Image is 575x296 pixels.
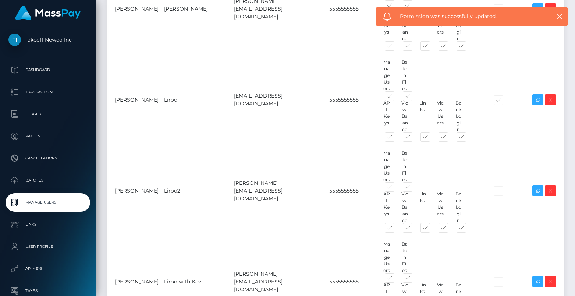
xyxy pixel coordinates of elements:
[432,100,450,133] div: View Users
[6,171,90,190] a: Batches
[8,64,87,75] p: Dashboard
[413,100,432,133] div: Links
[396,150,414,183] div: Batch Files
[162,54,231,145] td: Liroo
[6,105,90,123] a: Ledger
[378,100,396,133] div: API Keys
[8,87,87,98] p: Transactions
[6,260,90,278] a: API Keys
[162,145,231,236] td: Liroo2
[112,145,162,236] td: [PERSON_NAME]
[8,263,87,274] p: API Keys
[396,59,414,92] div: Batch Files
[432,191,450,224] div: View Users
[396,241,414,274] div: Batch Files
[396,100,414,133] div: View Balance
[6,215,90,234] a: Links
[112,54,162,145] td: [PERSON_NAME]
[15,6,81,20] img: MassPay Logo
[6,83,90,101] a: Transactions
[6,237,90,256] a: User Profile
[8,109,87,120] p: Ledger
[327,145,381,236] td: 5555555555
[327,54,381,145] td: 5555555555
[231,54,327,145] td: [EMAIL_ADDRESS][DOMAIN_NAME]
[8,153,87,164] p: Cancellations
[378,150,396,183] div: Manage Users
[8,131,87,142] p: Payees
[6,127,90,145] a: Payees
[6,61,90,79] a: Dashboard
[450,100,468,133] div: Bank Login
[8,175,87,186] p: Batches
[378,191,396,224] div: API Keys
[8,219,87,230] p: Links
[6,193,90,212] a: Manage Users
[378,59,396,92] div: Manage Users
[6,36,90,43] span: Takeoff Newco Inc
[8,197,87,208] p: Manage Users
[450,191,468,224] div: Bank Login
[231,145,327,236] td: [PERSON_NAME][EMAIL_ADDRESS][DOMAIN_NAME]
[396,191,414,224] div: View Balance
[8,34,21,46] img: Takeoff Newco Inc
[8,241,87,252] p: User Profile
[6,149,90,168] a: Cancellations
[413,191,432,224] div: Links
[378,241,396,274] div: Manage Users
[400,13,543,20] span: Permission was successfully updated.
